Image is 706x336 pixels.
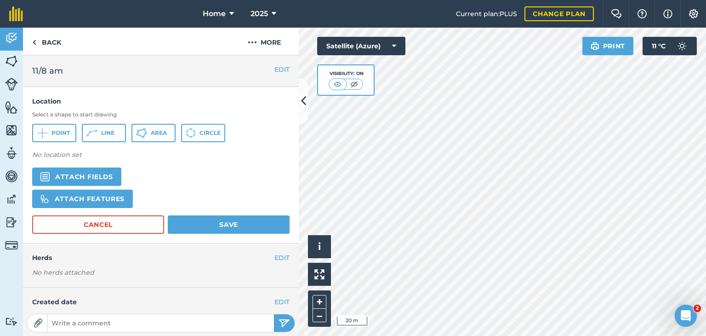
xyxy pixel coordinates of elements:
h4: Herds [32,253,299,263]
a: Back [23,28,70,55]
h4: Location [32,96,290,106]
span: i [318,241,321,252]
img: svg+xml;base64,PD94bWwgdmVyc2lvbj0iMS4wIiBlbmNvZGluZz0idXRmLTgiPz4KPCEtLSBHZW5lcmF0b3I6IEFkb2JlIE... [5,317,18,326]
button: Save [168,215,290,234]
input: Write a comment [48,317,274,330]
h3: Select a shape to start drawing [32,111,290,118]
img: svg+xml,%3c [40,172,50,181]
button: Satellite (Azure) [317,37,405,55]
div: Visibility: On [329,70,364,77]
span: Area [151,129,167,137]
span: Line [101,129,114,137]
img: svg+xml;base64,PD94bWwgdmVyc2lvbj0iMS4wIiBlbmNvZGluZz0idXRmLTgiPz4KPCEtLSBHZW5lcmF0b3I6IEFkb2JlIE... [5,146,18,160]
button: Attach fields [32,168,121,186]
img: svg+xml;base64,PHN2ZyB4bWxucz0iaHR0cDovL3d3dy53My5vcmcvMjAwMC9zdmciIHdpZHRoPSIxOSIgaGVpZ2h0PSIyNC... [591,41,599,52]
button: Area [131,124,176,142]
img: A question mark icon [637,9,648,18]
span: 2025 [251,8,268,19]
button: Attach features [32,190,133,208]
em: No herds attached [32,267,299,278]
img: Four arrows, one pointing top left, one top right, one bottom right and the last bottom left [314,269,325,279]
button: Point [32,124,76,142]
img: svg+xml;base64,PHN2ZyB4bWxucz0iaHR0cDovL3d3dy53My5vcmcvMjAwMC9zdmciIHdpZHRoPSI5IiBoZWlnaHQ9IjI0Ii... [32,37,36,48]
img: svg+xml;base64,PHN2ZyB4bWxucz0iaHR0cDovL3d3dy53My5vcmcvMjAwMC9zdmciIHdpZHRoPSI1NiIgaGVpZ2h0PSI2MC... [5,123,18,137]
img: svg+xml;base64,PHN2ZyB4bWxucz0iaHR0cDovL3d3dy53My5vcmcvMjAwMC9zdmciIHdpZHRoPSI1MCIgaGVpZ2h0PSI0MC... [348,80,360,89]
img: svg+xml;base64,PD94bWwgdmVyc2lvbj0iMS4wIiBlbmNvZGluZz0idXRmLTgiPz4KPCEtLSBHZW5lcmF0b3I6IEFkb2JlIE... [5,192,18,206]
img: svg%3e [40,194,49,203]
img: svg+xml;base64,PD94bWwgdmVyc2lvbj0iMS4wIiBlbmNvZGluZz0idXRmLTgiPz4KPCEtLSBHZW5lcmF0b3I6IEFkb2JlIE... [5,169,18,183]
span: Circle [199,129,221,137]
img: svg+xml;base64,PHN2ZyB4bWxucz0iaHR0cDovL3d3dy53My5vcmcvMjAwMC9zdmciIHdpZHRoPSIyMCIgaGVpZ2h0PSIyNC... [248,37,257,48]
button: Circle [181,124,225,142]
iframe: Intercom live chat [675,305,697,327]
button: – [313,309,326,322]
span: Current plan : PLUS [456,9,517,19]
span: 2 [694,305,701,312]
img: Paperclip icon [34,319,43,328]
img: svg+xml;base64,PD94bWwgdmVyc2lvbj0iMS4wIiBlbmNvZGluZz0idXRmLTgiPz4KPCEtLSBHZW5lcmF0b3I6IEFkb2JlIE... [5,215,18,229]
img: svg+xml;base64,PD94bWwgdmVyc2lvbj0iMS4wIiBlbmNvZGluZz0idXRmLTgiPz4KPCEtLSBHZW5lcmF0b3I6IEFkb2JlIE... [673,37,691,55]
h2: 11/8 am [32,64,290,77]
img: svg+xml;base64,PHN2ZyB4bWxucz0iaHR0cDovL3d3dy53My5vcmcvMjAwMC9zdmciIHdpZHRoPSIyNSIgaGVpZ2h0PSIyNC... [279,318,290,329]
img: svg+xml;base64,PHN2ZyB4bWxucz0iaHR0cDovL3d3dy53My5vcmcvMjAwMC9zdmciIHdpZHRoPSI1MCIgaGVpZ2h0PSI0MC... [332,80,343,89]
button: Print [582,37,634,55]
a: Change plan [524,6,594,21]
button: + [313,295,326,309]
span: Home [203,8,226,19]
img: svg+xml;base64,PD94bWwgdmVyc2lvbj0iMS4wIiBlbmNvZGluZz0idXRmLTgiPz4KPCEtLSBHZW5lcmF0b3I6IEFkb2JlIE... [5,78,18,91]
button: i [308,235,331,258]
button: More [230,28,299,55]
em: No location set [32,151,82,159]
img: svg+xml;base64,PD94bWwgdmVyc2lvbj0iMS4wIiBlbmNvZGluZz0idXRmLTgiPz4KPCEtLSBHZW5lcmF0b3I6IEFkb2JlIE... [5,31,18,45]
img: fieldmargin Logo [9,6,23,21]
img: svg+xml;base64,PHN2ZyB4bWxucz0iaHR0cDovL3d3dy53My5vcmcvMjAwMC9zdmciIHdpZHRoPSI1NiIgaGVpZ2h0PSI2MC... [5,54,18,68]
button: 11 °C [643,37,697,55]
h4: Created date [32,297,290,307]
span: 11 ° C [652,37,666,55]
button: EDIT [274,297,290,307]
img: A cog icon [688,9,699,18]
button: Line [82,124,126,142]
span: Point [51,129,70,137]
div: [DATE] 12:30 by [PERSON_NAME] [23,288,299,332]
button: EDIT [274,253,290,263]
button: Cancel [32,215,164,234]
img: svg+xml;base64,PD94bWwgdmVyc2lvbj0iMS4wIiBlbmNvZGluZz0idXRmLTgiPz4KPCEtLSBHZW5lcmF0b3I6IEFkb2JlIE... [5,239,18,252]
button: EDIT [274,64,290,75]
img: svg+xml;base64,PHN2ZyB4bWxucz0iaHR0cDovL3d3dy53My5vcmcvMjAwMC9zdmciIHdpZHRoPSIxNyIgaGVpZ2h0PSIxNy... [663,8,672,19]
img: Two speech bubbles overlapping with the left bubble in the forefront [611,9,622,18]
img: svg+xml;base64,PHN2ZyB4bWxucz0iaHR0cDovL3d3dy53My5vcmcvMjAwMC9zdmciIHdpZHRoPSI1NiIgaGVpZ2h0PSI2MC... [5,100,18,114]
